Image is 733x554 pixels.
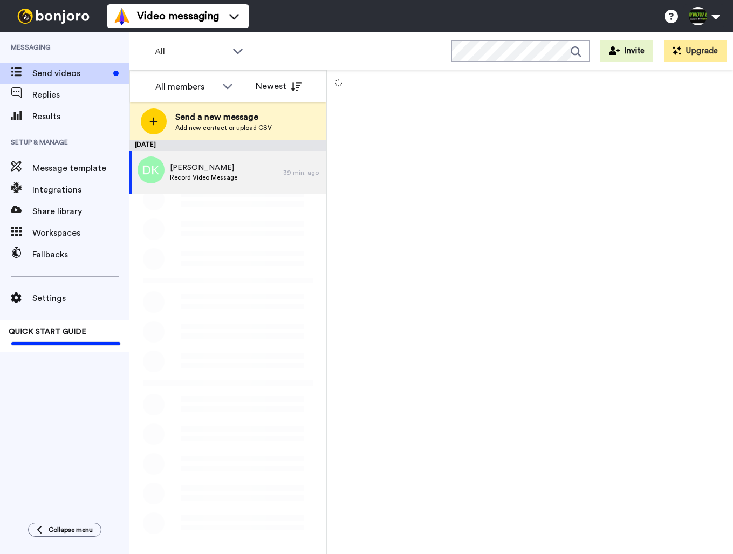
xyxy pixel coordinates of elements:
span: Workspaces [32,227,129,240]
button: Upgrade [664,40,727,62]
span: Replies [32,88,129,101]
span: Integrations [32,183,129,196]
span: Send a new message [175,111,272,124]
button: Newest [248,76,310,97]
div: All members [155,80,217,93]
img: bj-logo-header-white.svg [13,9,94,24]
button: Collapse menu [28,523,101,537]
span: Share library [32,205,129,218]
img: vm-color.svg [113,8,131,25]
div: [DATE] [129,140,326,151]
img: dk.png [138,156,165,183]
span: Results [32,110,129,123]
span: Settings [32,292,129,305]
div: 39 min. ago [283,168,321,177]
span: Message template [32,162,129,175]
span: QUICK START GUIDE [9,328,86,336]
span: [PERSON_NAME] [170,162,237,173]
span: Add new contact or upload CSV [175,124,272,132]
span: Collapse menu [49,525,93,534]
span: All [155,45,227,58]
span: Send videos [32,67,109,80]
span: Fallbacks [32,248,129,261]
span: Record Video Message [170,173,237,182]
button: Invite [600,40,653,62]
span: Video messaging [137,9,219,24]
